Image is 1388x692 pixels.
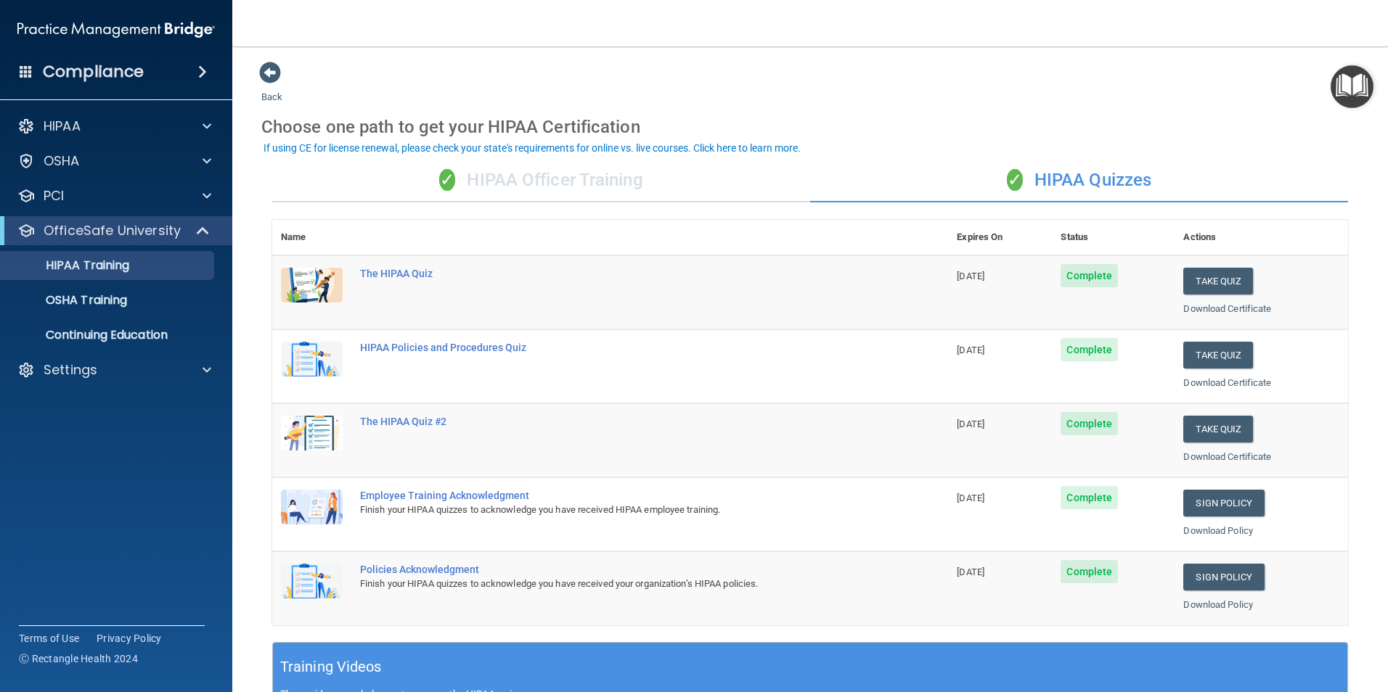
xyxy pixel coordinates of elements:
a: Download Certificate [1183,451,1271,462]
p: OSHA Training [9,293,127,308]
a: Back [261,74,282,102]
th: Actions [1175,220,1348,255]
a: HIPAA [17,118,211,135]
a: OfficeSafe University [17,222,211,239]
span: Ⓒ Rectangle Health 2024 [19,651,138,666]
th: Status [1052,220,1175,255]
button: If using CE for license renewal, please check your state's requirements for online vs. live cours... [261,141,803,155]
div: HIPAA Quizzes [810,159,1348,202]
span: [DATE] [957,419,984,429]
h4: Compliance [43,62,144,82]
p: OfficeSafe University [44,222,181,239]
p: PCI [44,187,64,205]
th: Expires On [948,220,1052,255]
span: Complete [1061,412,1118,435]
div: HIPAA Officer Training [272,159,810,202]
a: Privacy Policy [97,631,162,646]
a: Settings [17,361,211,379]
span: [DATE] [957,345,984,355]
a: Download Certificate [1183,377,1271,388]
div: Employee Training Acknowledgment [360,490,875,501]
span: Complete [1061,264,1118,287]
a: PCI [17,187,211,205]
div: If using CE for license renewal, please check your state's requirements for online vs. live cours... [264,143,801,153]
p: Settings [44,361,97,379]
p: HIPAA [44,118,81,135]
button: Take Quiz [1183,342,1253,368]
h5: Training Videos [280,654,382,680]
a: Download Certificate [1183,303,1271,314]
span: Complete [1061,486,1118,509]
img: PMB logo [17,15,215,44]
span: ✓ [1007,169,1023,191]
div: Policies Acknowledgment [360,564,875,575]
span: [DATE] [957,567,984,577]
span: ✓ [439,169,455,191]
p: Continuing Education [9,328,208,342]
div: The HIPAA Quiz [360,268,875,279]
div: Choose one path to get your HIPAA Certification [261,106,1359,148]
div: The HIPAA Quiz #2 [360,416,875,427]
button: Take Quiz [1183,268,1253,294]
button: Open Resource Center [1331,65,1373,108]
th: Name [272,220,351,255]
a: Terms of Use [19,631,79,646]
span: [DATE] [957,493,984,503]
button: Take Quiz [1183,416,1253,442]
p: HIPAA Training [9,258,129,273]
a: Sign Policy [1183,564,1264,590]
span: Complete [1061,338,1118,361]
div: Finish your HIPAA quizzes to acknowledge you have received HIPAA employee training. [360,501,875,519]
div: HIPAA Policies and Procedures Quiz [360,342,875,353]
span: [DATE] [957,271,984,281]
p: OSHA [44,152,80,170]
a: Sign Policy [1183,490,1264,516]
a: OSHA [17,152,211,170]
a: Download Policy [1183,599,1253,610]
span: Complete [1061,560,1118,583]
div: Finish your HIPAA quizzes to acknowledge you have received your organization’s HIPAA policies. [360,575,875,593]
a: Download Policy [1183,525,1253,536]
